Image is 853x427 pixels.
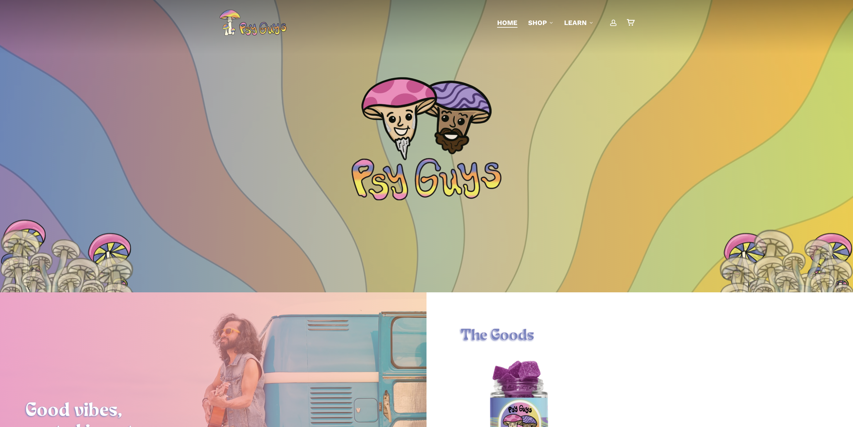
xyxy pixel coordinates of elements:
[352,158,501,200] img: Psychedelic PsyGuys Text Logo
[719,230,819,333] img: Illustration of a cluster of tall mushrooms with light caps and dark gills, viewed from below.
[528,18,553,27] a: Shop
[497,19,517,27] span: Home
[460,327,819,345] h1: The Goods
[564,18,593,27] a: Learn
[360,68,493,168] img: PsyGuys Heads Logo
[219,9,287,36] img: PsyGuys
[564,19,587,27] span: Learn
[17,191,100,310] img: Colorful psychedelic mushrooms with pink, blue, and yellow patterns on a glowing yellow background.
[497,18,517,27] a: Home
[528,19,547,27] span: Shop
[753,191,836,310] img: Colorful psychedelic mushrooms with pink, blue, and yellow patterns on a glowing yellow background.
